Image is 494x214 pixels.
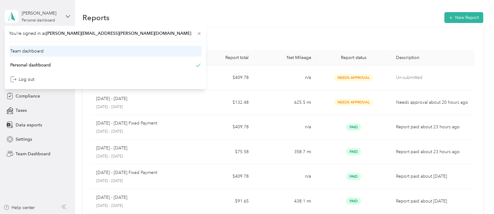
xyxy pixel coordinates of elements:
[96,104,186,110] p: [DATE] - [DATE]
[22,10,61,16] div: [PERSON_NAME]
[82,14,110,21] h1: Reports
[96,154,186,159] p: [DATE] - [DATE]
[16,93,40,99] span: Compliance
[22,19,55,22] div: Personal dashboard
[191,115,254,140] td: $409.78
[396,148,470,155] p: Report paid about 23 hours ago
[10,76,34,83] div: Log out
[346,173,361,180] span: Paid
[191,50,254,66] th: Report total
[254,90,316,115] td: 625.5 mi
[16,136,32,143] span: Settings
[254,115,316,140] td: n/a
[346,148,361,155] span: Paid
[46,31,191,36] span: [PERSON_NAME][EMAIL_ADDRESS][PERSON_NAME][DOMAIN_NAME]
[391,50,475,66] th: Description
[254,164,316,189] td: n/a
[16,122,42,128] span: Data exports
[191,164,254,189] td: $409.78
[16,107,27,114] span: Taxes
[96,178,186,184] p: [DATE] - [DATE]
[254,140,316,165] td: 358.7 mi
[3,204,35,211] button: Help center
[396,99,470,106] p: Needs approval about 20 hours ago
[191,189,254,214] td: $91.65
[9,30,202,37] span: You’re signed in as
[254,189,316,214] td: 438.1 mi
[396,74,470,81] p: Un-submitted
[16,151,50,157] span: Team Dashboard
[10,62,51,68] div: Personal dashboard
[96,145,127,152] p: [DATE] - [DATE]
[346,124,361,131] span: Paid
[254,66,316,90] td: n/a
[334,99,373,106] span: Needs Approval
[96,194,127,201] p: [DATE] - [DATE]
[445,12,483,23] button: New Report
[321,55,386,60] div: Report status
[96,129,186,134] p: [DATE] - [DATE]
[396,198,470,205] p: Report paid about [DATE]
[96,95,127,102] p: [DATE] - [DATE]
[96,169,157,176] p: [DATE] - [DATE] Fixed Payment
[96,120,157,127] p: [DATE] - [DATE] Fixed Payment
[459,179,494,214] iframe: Everlance-gr Chat Button Frame
[396,173,470,180] p: Report paid about [DATE]
[191,66,254,90] td: $409.78
[396,124,470,130] p: Report paid about 23 hours ago
[191,90,254,115] td: $132.48
[191,140,254,165] td: $75.58
[346,198,361,205] span: Paid
[254,50,316,66] th: Net Mileage
[10,48,44,54] div: Team dashboard
[96,203,186,209] p: [DATE] - [DATE]
[334,74,373,81] span: Needs Approval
